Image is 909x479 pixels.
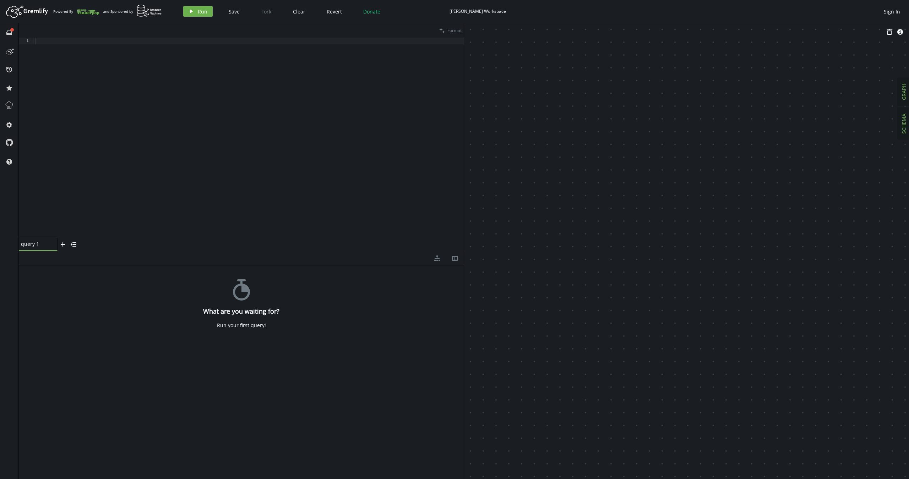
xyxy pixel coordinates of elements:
[288,6,311,17] button: Clear
[363,8,380,15] span: Donate
[256,6,277,17] button: Fork
[327,8,342,15] span: Revert
[21,241,49,247] span: query 1
[900,84,907,100] span: GRAPH
[900,114,907,134] span: SCHEMA
[293,8,305,15] span: Clear
[203,308,279,315] h4: What are you waiting for?
[261,8,271,15] span: Fork
[884,8,900,15] span: Sign In
[880,6,904,17] button: Sign In
[217,322,266,329] div: Run your first query!
[450,9,506,14] div: [PERSON_NAME] Workspace
[223,6,245,17] button: Save
[229,8,240,15] span: Save
[19,38,34,44] div: 1
[358,6,386,17] button: Donate
[198,8,207,15] span: Run
[53,5,99,18] div: Powered By
[437,23,464,38] button: Format
[183,6,213,17] button: Run
[103,5,162,18] div: and Sponsored by
[137,5,162,17] img: AWS Neptune
[321,6,347,17] button: Revert
[447,27,462,33] span: Format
